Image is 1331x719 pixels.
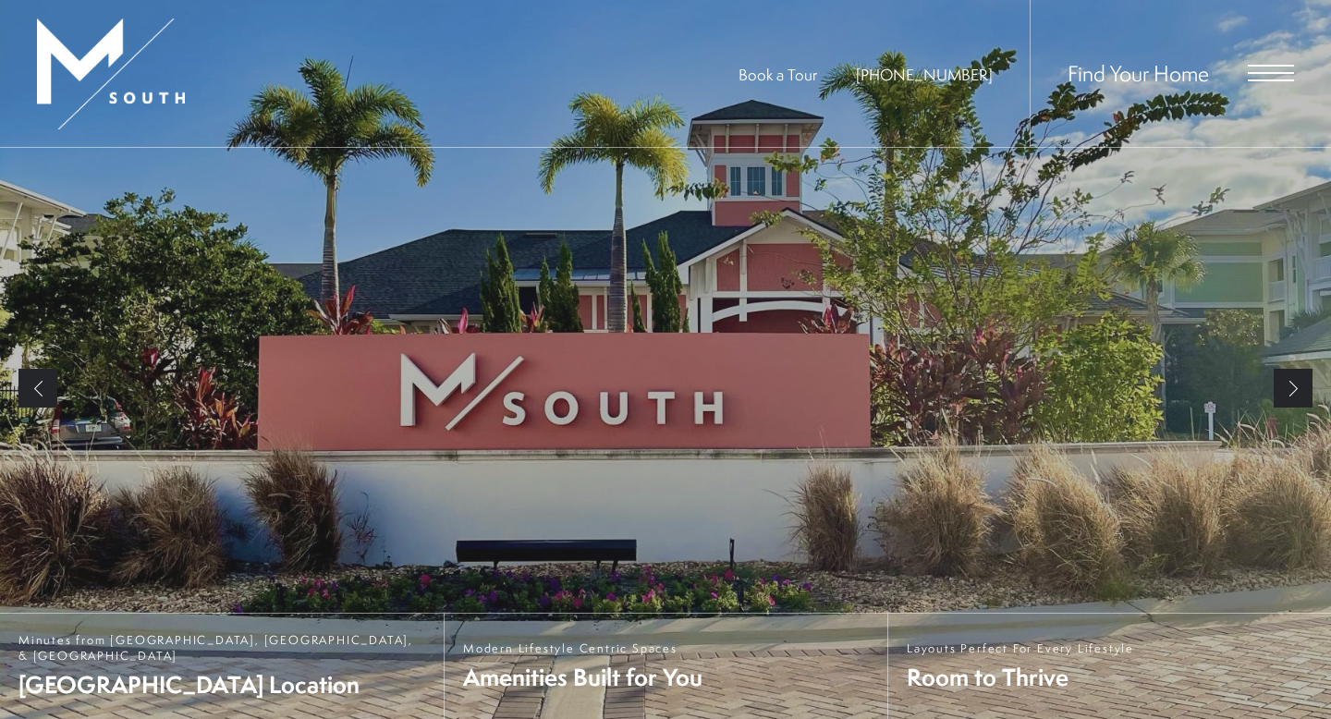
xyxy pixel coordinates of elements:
a: Modern Lifestyle Centric Spaces [444,614,887,719]
a: Book a Tour [739,64,817,85]
span: [PHONE_NUMBER] [856,64,993,85]
span: Modern Lifestyle Centric Spaces [463,640,702,656]
span: Amenities Built for You [463,661,702,693]
a: Next [1274,369,1313,408]
img: MSouth [37,18,185,129]
button: Open Menu [1248,65,1294,81]
a: Layouts Perfect For Every Lifestyle [887,614,1331,719]
span: Room to Thrive [907,661,1134,693]
a: Call Us at 813-570-8014 [856,64,993,85]
span: Layouts Perfect For Every Lifestyle [907,640,1134,656]
a: Previous [18,369,57,408]
span: [GEOGRAPHIC_DATA] Location [18,668,425,701]
span: Minutes from [GEOGRAPHIC_DATA], [GEOGRAPHIC_DATA], & [GEOGRAPHIC_DATA] [18,632,425,664]
a: Find Your Home [1068,58,1209,88]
